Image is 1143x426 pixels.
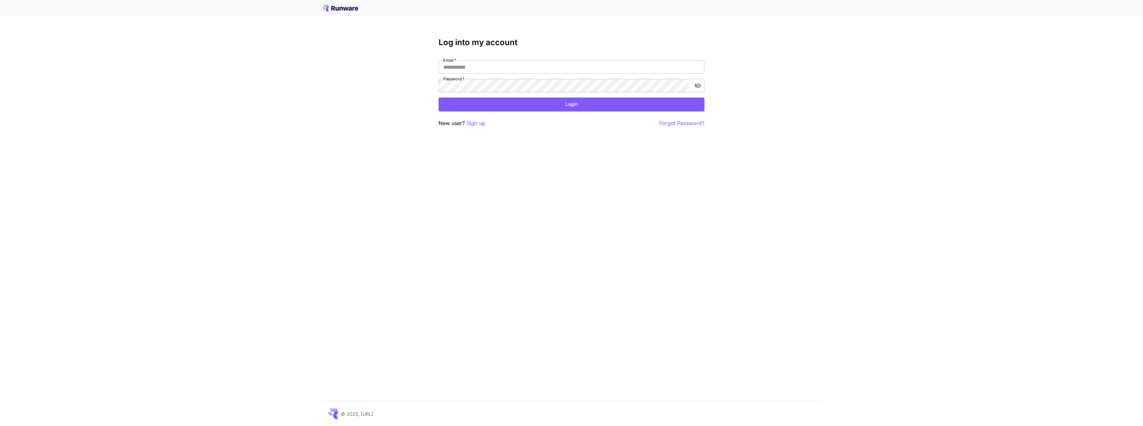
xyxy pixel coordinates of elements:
[443,57,456,63] label: Email
[439,98,704,111] button: Login
[659,119,704,127] button: Forgot Password?
[443,76,465,82] label: Password
[439,38,704,47] h3: Log into my account
[341,410,373,417] p: © 2025, [URL]
[439,119,485,127] p: New user?
[467,119,485,127] button: Sign up
[692,80,704,92] button: toggle password visibility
